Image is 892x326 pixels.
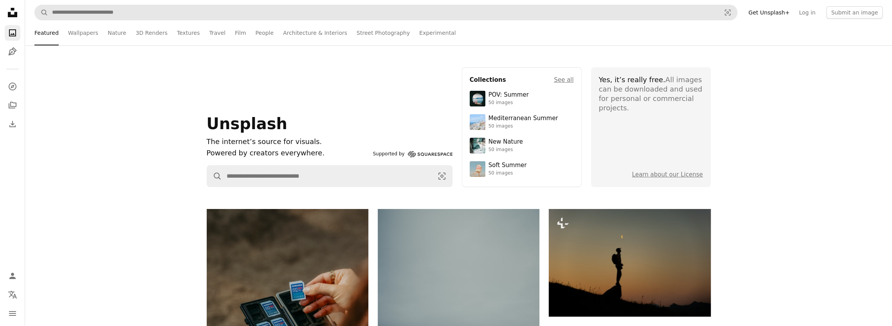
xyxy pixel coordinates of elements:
div: 50 images [488,123,558,130]
a: People [256,20,274,45]
a: Mediterranean Summer50 images [470,114,574,130]
span: Yes, it’s really free. [599,76,665,84]
button: Visual search [718,5,737,20]
a: Soft Summer50 images [470,161,574,177]
a: Get Unsplash+ [744,6,794,19]
a: Experimental [419,20,456,45]
a: Photos [5,25,20,41]
h1: The internet’s source for visuals. [207,136,370,148]
a: POV: Summer50 images [470,91,574,106]
a: Street Photography [357,20,410,45]
a: Nature [108,20,126,45]
div: 50 images [488,100,529,106]
a: Home — Unsplash [5,5,20,22]
a: Collections [5,97,20,113]
div: POV: Summer [488,91,529,99]
div: All images can be downloaded and used for personal or commercial projects. [599,75,703,113]
a: Textures [177,20,200,45]
a: New Nature50 images [470,138,574,153]
a: Travel [209,20,225,45]
a: Learn about our License [632,171,703,178]
a: Log in / Sign up [5,268,20,284]
button: Search Unsplash [207,166,222,187]
img: Silhouette of a hiker looking at the moon at sunset. [549,209,710,317]
button: Visual search [432,166,452,187]
div: 50 images [488,147,523,153]
form: Find visuals sitewide [207,165,452,187]
span: Unsplash [207,115,287,133]
img: premium_photo-1688410049290-d7394cc7d5df [470,114,485,130]
a: Illustrations [5,44,20,59]
a: Download History [5,116,20,132]
p: Powered by creators everywhere. [207,148,370,159]
h4: Collections [470,75,506,85]
div: Soft Summer [488,162,527,169]
a: Explore [5,79,20,94]
a: 3D Renders [136,20,168,45]
a: Film [235,20,246,45]
a: Architecture & Interiors [283,20,347,45]
button: Menu [5,306,20,321]
button: Language [5,287,20,303]
button: Search Unsplash [35,5,48,20]
button: Submit an image [826,6,883,19]
div: New Nature [488,138,523,146]
a: See all [554,75,573,85]
a: Wallpapers [68,20,98,45]
img: premium_photo-1755037089989-422ee333aef9 [470,138,485,153]
img: premium_photo-1749544311043-3a6a0c8d54af [470,161,485,177]
a: Supported by [373,149,452,159]
a: Silhouette of a hiker looking at the moon at sunset. [549,259,710,266]
div: Mediterranean Summer [488,115,558,122]
form: Find visuals sitewide [34,5,737,20]
img: premium_photo-1753820185677-ab78a372b033 [470,91,485,106]
a: Log in [794,6,820,19]
div: 50 images [488,170,527,177]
